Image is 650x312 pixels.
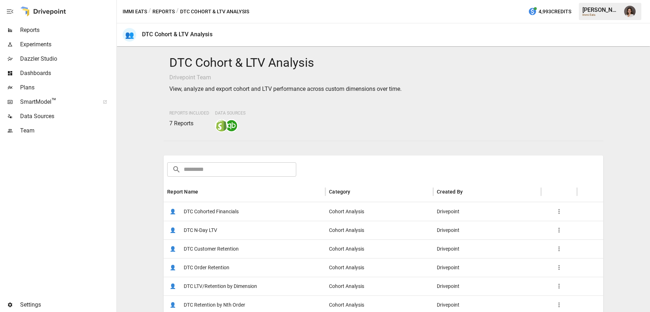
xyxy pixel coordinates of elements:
[167,243,178,254] span: 👤
[437,189,463,195] div: Created By
[167,206,178,217] span: 👤
[20,55,115,63] span: Dazzler Studio
[152,7,175,16] button: Reports
[167,189,198,195] div: Report Name
[199,187,209,197] button: Sort
[20,26,115,34] span: Reports
[169,73,598,82] p: Drivepoint Team
[20,83,115,92] span: Plans
[620,1,640,22] button: Franziska Ibscher
[184,277,257,295] span: DTC LTV/Retention by Dimension
[433,239,541,258] div: Drivepoint
[142,31,212,38] div: DTC Cohort & LTV Analysis
[20,112,115,121] span: Data Sources
[433,221,541,239] div: Drivepoint
[433,258,541,277] div: Drivepoint
[20,40,115,49] span: Experiments
[215,111,246,116] span: Data Sources
[226,120,237,131] img: quickbooks
[184,221,217,239] span: DTC N-Day LTV
[167,281,178,292] span: 👤
[20,98,95,106] span: SmartModel
[539,7,571,16] span: 4,993 Credits
[351,187,361,197] button: Sort
[184,202,239,221] span: DTC Cohorted Financials
[582,13,620,17] div: Immi Eats
[433,277,541,295] div: Drivepoint
[184,240,239,258] span: DTC Customer Retention
[325,277,433,295] div: Cohort Analysis
[123,28,136,42] div: 👥
[20,126,115,135] span: Team
[20,69,115,78] span: Dashboards
[624,6,636,17] img: Franziska Ibscher
[325,239,433,258] div: Cohort Analysis
[463,187,473,197] button: Sort
[167,262,178,273] span: 👤
[123,7,147,16] button: Immi Eats
[169,55,598,70] h4: DTC Cohort & LTV Analysis
[525,5,574,18] button: 4,993Credits
[20,301,115,309] span: Settings
[325,221,433,239] div: Cohort Analysis
[184,259,229,277] span: DTC Order Retention
[169,85,598,93] p: View, analyze and export cohort and LTV performance across custom dimensions over time.
[167,299,178,310] span: 👤
[169,119,209,128] p: 7 Reports
[148,7,151,16] div: /
[329,189,350,195] div: Category
[51,97,56,106] span: ™
[582,6,620,13] div: [PERSON_NAME]
[325,258,433,277] div: Cohort Analysis
[167,225,178,236] span: 👤
[433,202,541,221] div: Drivepoint
[169,111,209,116] span: Reports Included
[325,202,433,221] div: Cohort Analysis
[216,120,227,131] img: shopify
[176,7,179,16] div: /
